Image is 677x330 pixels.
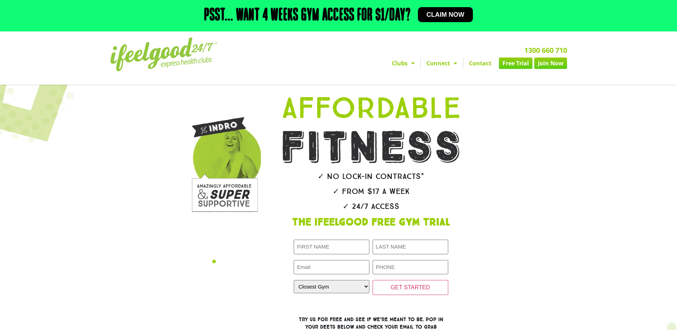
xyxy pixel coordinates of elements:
a: Free Trial [499,57,532,69]
h2: ✓ 24/7 Access [261,202,481,210]
a: 1300 660 710 [524,45,567,55]
span: Claim now [426,11,464,18]
a: Join Now [534,57,567,69]
h1: The IfeelGood Free Gym Trial [261,217,481,227]
input: PHONE [373,260,448,275]
h2: ✓ No lock-in contracts* [261,172,481,180]
a: Contact [463,57,497,69]
input: Email [294,260,369,275]
h2: ✓ From $17 a week [261,187,481,195]
input: LAST NAME [373,240,448,254]
input: FIRST NAME [294,240,369,254]
a: Claim now [418,7,473,22]
a: Connect [421,57,463,69]
input: GET STARTED [373,280,448,295]
h2: Psst... Want 4 weeks gym access for $1/day? [204,7,411,24]
nav: Menu [273,57,567,69]
a: Clubs [386,57,420,69]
